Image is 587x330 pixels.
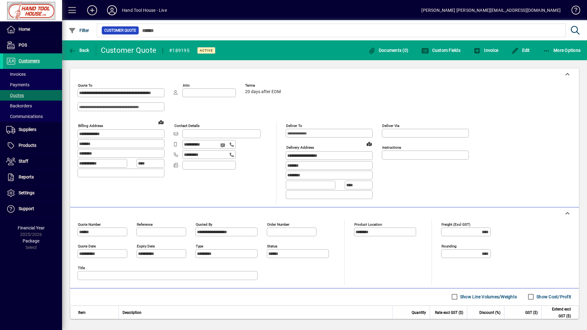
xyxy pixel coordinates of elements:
[62,45,96,56] app-page-header-button: Back
[137,222,153,226] mat-label: Reference
[3,138,62,153] a: Products
[382,145,401,150] mat-label: Instructions
[104,27,136,34] span: Customer Quote
[19,190,34,195] span: Settings
[511,48,530,53] span: Edit
[78,222,101,226] mat-label: Quote number
[19,143,36,148] span: Products
[156,117,166,127] a: View on map
[435,309,463,316] span: Rate excl GST ($)
[245,89,281,94] span: 20 days after EOM
[543,48,581,53] span: More Options
[479,309,500,316] span: Discount (%)
[473,48,498,53] span: Invoice
[3,69,62,79] a: Invoices
[67,25,91,36] button: Filter
[267,244,277,248] mat-label: Status
[3,90,62,101] a: Quotes
[3,185,62,201] a: Settings
[267,222,289,226] mat-label: Order number
[545,306,571,319] span: Extend excl GST ($)
[3,79,62,90] a: Payments
[123,309,141,316] span: Description
[169,46,190,56] div: #189195
[183,83,190,88] mat-label: Attn
[216,138,231,153] button: Send SMS
[368,48,408,53] span: Documents (0)
[3,201,62,217] a: Support
[382,124,399,128] mat-label: Deliver via
[82,5,102,16] button: Add
[6,72,26,77] span: Invoices
[101,45,157,55] div: Customer Quote
[421,48,460,53] span: Custom Fields
[3,170,62,185] a: Reports
[354,222,382,226] mat-label: Product location
[535,294,571,300] label: Show Cost/Profit
[19,127,36,132] span: Suppliers
[19,206,34,211] span: Support
[78,265,85,270] mat-label: Title
[441,222,470,226] mat-label: Freight (excl GST)
[102,5,122,16] button: Profile
[3,154,62,169] a: Staff
[23,238,39,243] span: Package
[78,244,96,248] mat-label: Quote date
[196,244,203,248] mat-label: Type
[69,28,89,33] span: Filter
[541,45,582,56] button: More Options
[19,27,30,32] span: Home
[196,222,212,226] mat-label: Quoted by
[510,45,531,56] button: Edit
[420,45,462,56] button: Custom Fields
[18,225,45,230] span: Financial Year
[286,124,302,128] mat-label: Deliver To
[19,43,27,47] span: POS
[3,38,62,53] a: POS
[441,244,456,248] mat-label: Rounding
[6,103,32,108] span: Backorders
[412,309,426,316] span: Quantity
[245,84,282,88] span: Terms
[3,122,62,138] a: Suppliers
[567,1,579,21] a: Knowledge Base
[3,22,62,37] a: Home
[19,58,40,63] span: Customers
[421,5,561,15] div: [PERSON_NAME] [PERSON_NAME][EMAIL_ADDRESS][DOMAIN_NAME]
[19,159,28,164] span: Staff
[6,114,43,119] span: Communications
[3,101,62,111] a: Backorders
[19,174,34,179] span: Reports
[200,48,213,52] span: Active
[366,45,410,56] button: Documents (0)
[525,309,538,316] span: GST ($)
[459,294,517,300] label: Show Line Volumes/Weights
[78,83,92,88] mat-label: Quote To
[364,139,374,149] a: View on map
[6,82,29,87] span: Payments
[67,45,91,56] button: Back
[3,111,62,122] a: Communications
[122,5,167,15] div: Hand Tool House - Live
[137,244,155,248] mat-label: Expiry date
[78,309,86,316] span: Item
[69,48,89,53] span: Back
[6,93,24,98] span: Quotes
[472,45,500,56] button: Invoice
